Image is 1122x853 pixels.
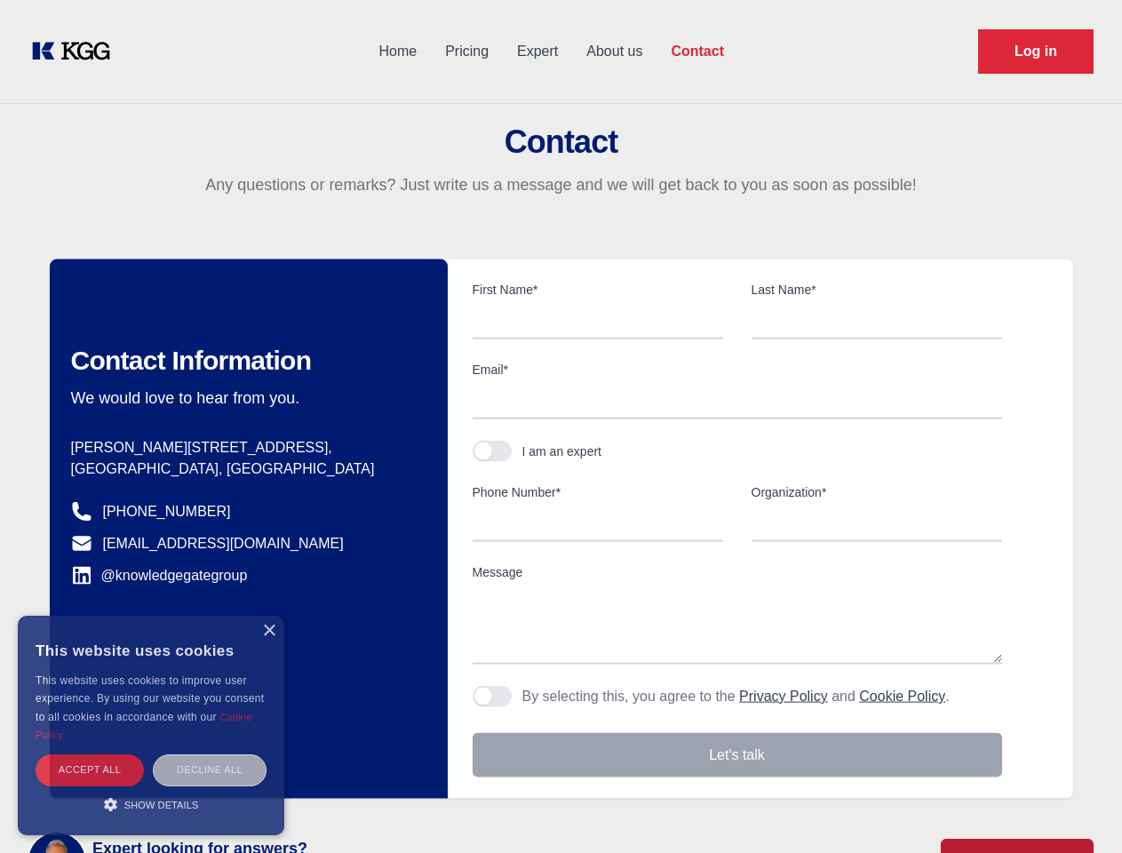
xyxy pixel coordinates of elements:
p: [PERSON_NAME][STREET_ADDRESS], [71,437,419,458]
label: Organization* [752,483,1002,501]
p: We would love to hear from you. [71,387,419,409]
a: Cookie Policy [36,712,252,740]
div: I am an expert [522,442,602,460]
div: Close [262,625,275,638]
p: Any questions or remarks? Just write us a message and we will get back to you as soon as possible! [21,174,1101,195]
a: Expert [503,28,572,75]
a: Contact [656,28,738,75]
a: About us [572,28,656,75]
p: [GEOGRAPHIC_DATA], [GEOGRAPHIC_DATA] [71,458,419,480]
a: Home [364,28,431,75]
p: By selecting this, you agree to the and . [522,686,950,707]
a: [EMAIL_ADDRESS][DOMAIN_NAME] [103,533,344,554]
label: Message [473,563,1002,581]
a: [PHONE_NUMBER] [103,501,231,522]
label: Phone Number* [473,483,723,501]
div: Accept all [36,754,144,785]
label: First Name* [473,281,723,299]
div: Show details [36,795,267,813]
label: Last Name* [752,281,1002,299]
iframe: Chat Widget [1033,768,1122,853]
div: This website uses cookies [36,629,267,672]
button: Let's talk [473,733,1002,777]
div: Cookie settings [20,836,109,846]
span: This website uses cookies to improve user experience. By using our website you consent to all coo... [36,674,264,723]
a: @knowledgegategroup [71,565,248,586]
a: Pricing [431,28,503,75]
h2: Contact Information [71,345,419,377]
a: KOL Knowledge Platform: Talk to Key External Experts (KEE) [28,37,124,66]
div: Decline all [153,754,267,785]
a: Cookie Policy [859,689,945,704]
label: Email* [473,361,1002,379]
a: Privacy Policy [739,689,828,704]
span: Show details [124,800,199,810]
a: Request Demo [978,29,1094,74]
h2: Contact [21,124,1101,160]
